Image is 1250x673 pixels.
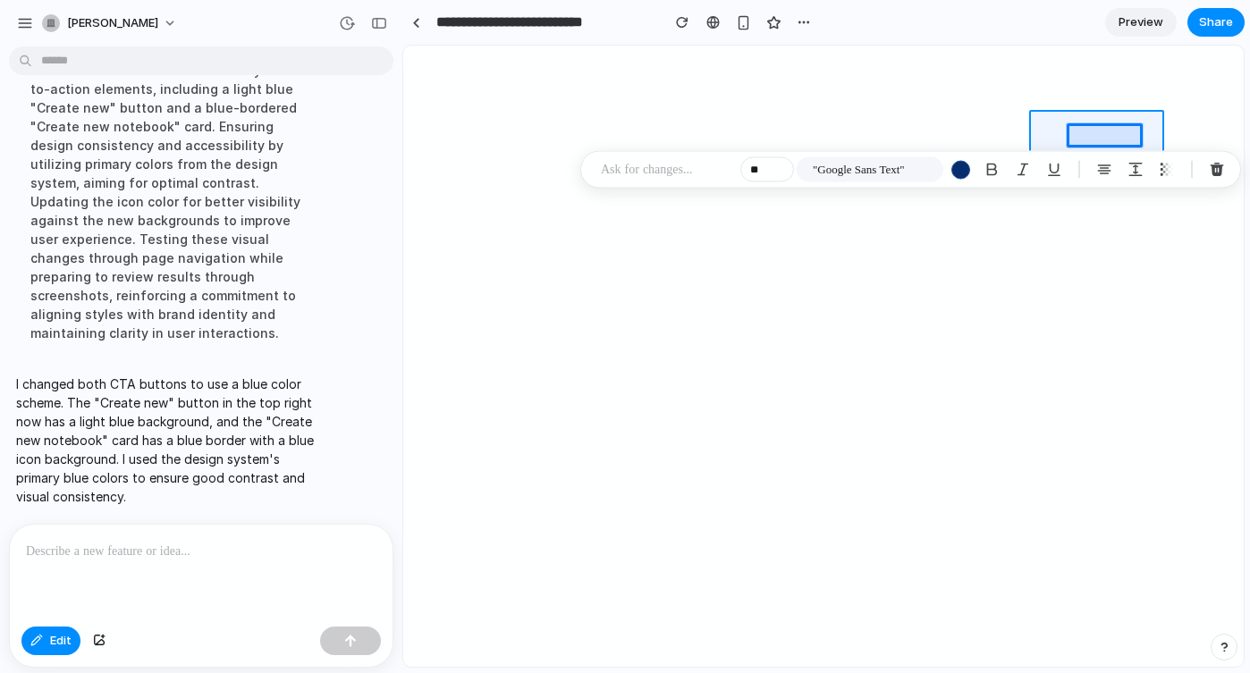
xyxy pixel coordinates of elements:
[35,9,186,38] button: [PERSON_NAME]
[16,374,315,506] p: I changed both CTA buttons to use a blue color scheme. The "Create new" button in the top right n...
[1105,8,1177,37] a: Preview
[21,627,80,655] button: Edit
[1187,8,1245,37] button: Share
[797,157,943,182] button: "Google Sans Text"
[16,31,315,353] div: Enhancing the user interface by applying a cohesive blue color scheme to key call-to-action eleme...
[67,14,158,32] span: [PERSON_NAME]
[1119,13,1163,31] span: Preview
[1199,13,1233,31] span: Share
[50,632,72,650] span: Edit
[813,161,905,179] span: "Google Sans Text"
